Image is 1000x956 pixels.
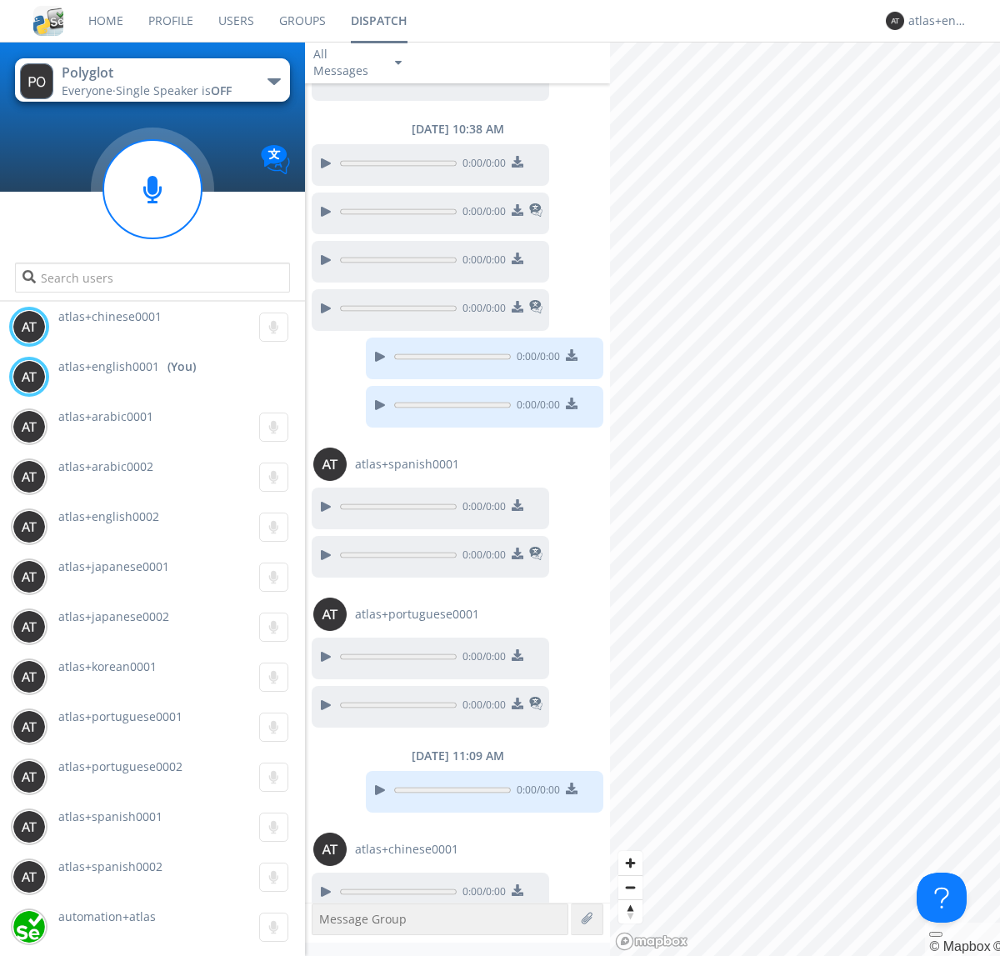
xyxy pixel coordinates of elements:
span: atlas+spanish0002 [58,858,162,874]
span: 0:00 / 0:00 [511,783,560,801]
span: This is a translated message [529,298,542,319]
span: atlas+arabic0001 [58,408,153,424]
span: 0:00 / 0:00 [457,499,506,518]
img: download media button [512,698,523,709]
div: [DATE] 10:38 AM [305,121,610,138]
div: (You) [167,358,196,375]
div: Everyone · [62,83,249,99]
span: atlas+english0002 [58,508,159,524]
span: This is a translated message [529,201,542,223]
img: 373638.png [12,460,46,493]
span: atlas+japanese0002 [58,608,169,624]
img: 373638.png [12,860,46,893]
span: atlas+spanish0001 [355,456,459,473]
span: 0:00 / 0:00 [457,698,506,716]
div: All Messages [313,46,380,79]
img: download media button [512,649,523,661]
span: atlas+english0001 [58,358,159,375]
span: This is a translated message [529,694,542,716]
img: 373638.png [313,833,347,866]
img: download media button [512,253,523,264]
button: PolyglotEveryone·Single Speaker isOFF [15,58,289,102]
button: Zoom out [618,875,642,899]
span: This is a translated message [529,544,542,566]
img: d2d01cd9b4174d08988066c6d424eccd [12,910,46,943]
span: Single Speaker is [116,83,232,98]
img: translated-message [529,697,542,710]
img: translated-message [529,547,542,560]
img: 373638.png [12,360,46,393]
span: 0:00 / 0:00 [457,301,506,319]
span: atlas+portuguese0001 [58,708,182,724]
div: [DATE] 11:09 AM [305,748,610,764]
img: Translation enabled [261,145,290,174]
img: download media button [512,301,523,313]
img: 373638.png [12,310,46,343]
img: caret-down-sm.svg [395,61,402,65]
img: download media button [512,548,523,559]
input: Search users [15,263,289,293]
span: atlas+korean0001 [58,658,157,674]
img: translated-message [529,203,542,217]
img: 373638.png [12,510,46,543]
a: Mapbox logo [615,932,688,951]
span: automation+atlas [58,908,156,924]
span: atlas+portuguese0001 [355,606,479,623]
div: atlas+english0001 [908,13,971,29]
span: 0:00 / 0:00 [457,548,506,566]
a: Mapbox [929,939,990,953]
div: Polyglot [62,63,249,83]
button: Zoom in [618,851,642,875]
img: download media button [512,204,523,216]
img: download media button [512,884,523,896]
img: 373638.png [12,810,46,843]
span: Zoom out [618,876,642,899]
span: atlas+japanese0001 [58,558,169,574]
span: Reset bearing to north [618,900,642,923]
span: 0:00 / 0:00 [457,204,506,223]
img: 373638.png [313,598,347,631]
img: 373638.png [12,410,46,443]
button: Toggle attribution [929,932,942,937]
iframe: Toggle Customer Support [917,873,967,923]
img: 373638.png [12,610,46,643]
img: download media button [566,783,577,794]
img: 373638.png [886,12,904,30]
span: 0:00 / 0:00 [457,253,506,271]
span: atlas+chinese0001 [355,841,458,858]
span: atlas+portuguese0002 [58,758,182,774]
span: atlas+chinese0001 [58,308,162,324]
span: 0:00 / 0:00 [457,649,506,668]
span: 0:00 / 0:00 [457,156,506,174]
span: atlas+arabic0002 [58,458,153,474]
button: Reset bearing to north [618,899,642,923]
img: 373638.png [12,760,46,793]
img: download media button [566,398,577,409]
img: 373638.png [20,63,53,99]
img: 373638.png [12,560,46,593]
span: 0:00 / 0:00 [511,349,560,368]
img: 373638.png [12,660,46,693]
img: cddb5a64eb264b2086981ab96f4c1ba7 [33,6,63,36]
span: OFF [211,83,232,98]
img: download media button [512,156,523,168]
img: translated-message [529,300,542,313]
span: 0:00 / 0:00 [457,884,506,903]
img: download media button [512,499,523,511]
img: 373638.png [12,710,46,743]
span: atlas+spanish0001 [58,808,162,824]
img: download media button [566,349,577,361]
img: 373638.png [313,448,347,481]
span: 0:00 / 0:00 [511,398,560,416]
